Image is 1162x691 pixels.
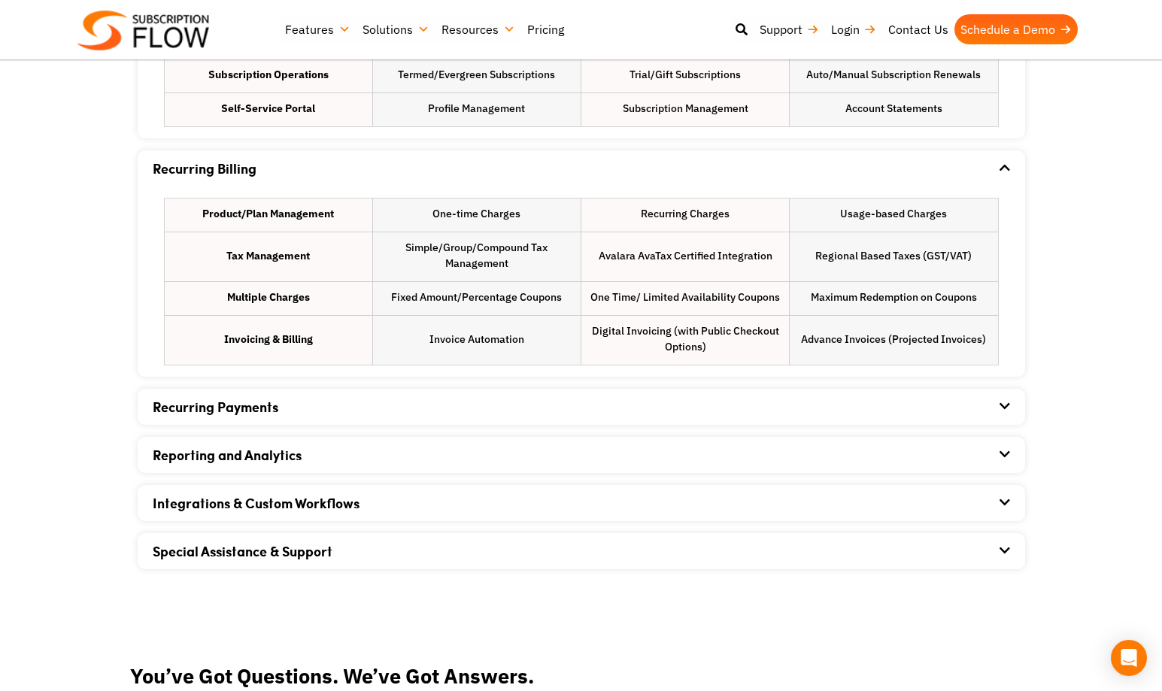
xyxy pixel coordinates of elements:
li: Avalara AvaTax Certified Integration [581,232,789,281]
strong: Multiple Charges [227,289,310,305]
strong: Invoicing & Billing [224,332,313,347]
li: Regional Based Taxes (GST/VAT) [790,232,997,281]
a: Contact Us [882,14,954,44]
li: Usage-based Charges [790,199,997,232]
a: Resources [435,14,521,44]
a: Integrations & Custom Workflows [153,493,360,513]
strong: Product/Plan Management [202,206,334,222]
a: Schedule a Demo [954,14,1078,44]
li: Invoice Automation [373,316,581,365]
li: Recurring Charges [581,199,789,232]
li: Trial/Gift Subscriptions [581,59,789,92]
a: Special Assistance & Support [153,541,332,561]
div: Recurring Billing [153,186,1010,377]
div: Open Intercom Messenger [1111,640,1147,676]
div: Subscription Management [153,47,1010,138]
li: Termed/Evergreen Subscriptions [373,59,581,92]
li: Account Statements [790,93,997,126]
li: Profile Management [373,93,581,126]
div: Special Assistance & Support [153,533,1010,569]
li: Subscription Management [581,93,789,126]
li: One-time Charges [373,199,581,232]
strong: Tax Management [226,248,310,264]
a: Support [754,14,825,44]
div: Reporting and Analytics [153,437,1010,473]
a: Pricing [521,14,570,44]
a: Recurring Billing [153,159,256,178]
li: One Time/ Limited Availability Coupons [581,282,789,315]
li: Advance Invoices (Projected Invoices) [790,316,997,365]
h2: You’ve Got Questions. We’ve Got Answers. [130,664,1033,687]
li: Fixed Amount/Percentage Coupons [373,282,581,315]
li: Simple/Group/Compound Tax Management [373,232,581,281]
a: Recurring Payments [153,397,278,417]
strong: Subscription Operations [208,67,329,83]
li: Maximum Redemption on Coupons [790,282,997,315]
strong: Self-Service Portal [221,101,315,117]
li: Digital Invoicing (with Public Checkout Options) [581,316,789,365]
img: Subscriptionflow [77,11,209,50]
a: Solutions [356,14,435,44]
a: Login [825,14,882,44]
li: Auto/Manual Subscription Renewals [790,59,997,92]
div: Recurring Billing [153,150,1010,186]
div: Recurring Payments [153,389,1010,425]
a: Features [279,14,356,44]
a: Reporting and Analytics [153,445,302,465]
div: Integrations & Custom Workflows [153,485,1010,521]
